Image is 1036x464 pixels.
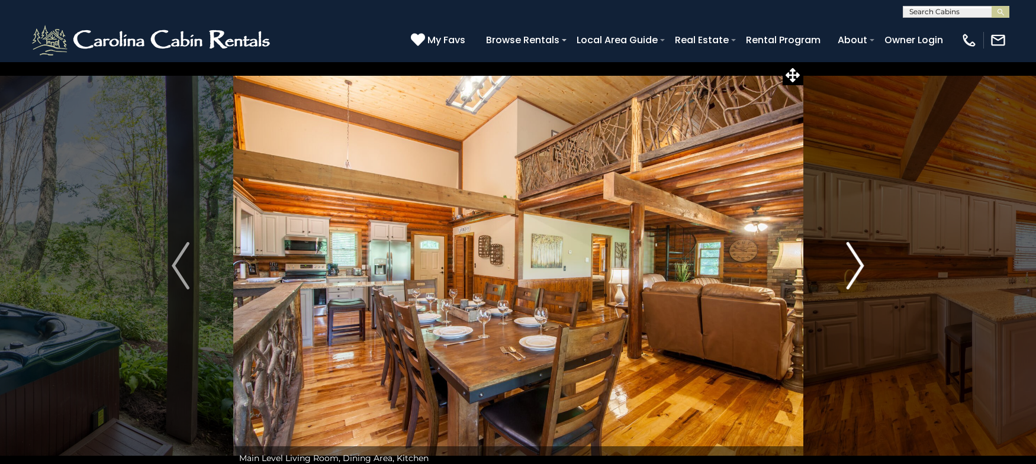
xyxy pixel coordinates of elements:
a: Owner Login [879,30,949,50]
a: Rental Program [740,30,826,50]
a: About [832,30,873,50]
img: arrow [172,242,189,289]
a: Local Area Guide [571,30,664,50]
a: My Favs [411,33,468,48]
img: arrow [847,242,864,289]
span: My Favs [427,33,465,47]
img: White-1-2.png [30,22,275,58]
img: mail-regular-white.png [990,32,1006,49]
img: phone-regular-white.png [961,32,977,49]
a: Real Estate [669,30,735,50]
a: Browse Rentals [480,30,565,50]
